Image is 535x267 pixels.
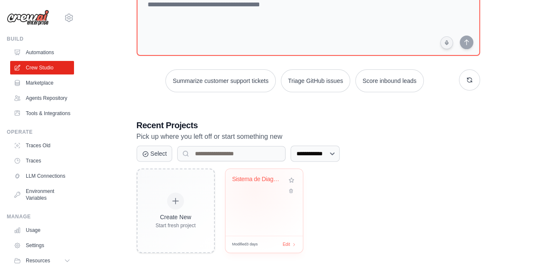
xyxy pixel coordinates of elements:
[10,61,74,74] a: Crew Studio
[10,139,74,152] a: Traces Old
[493,226,535,267] iframe: Chat Widget
[156,213,196,221] div: Create New
[7,10,49,26] img: Logo
[283,241,290,248] span: Edit
[165,69,275,92] button: Summarize customer support tickets
[10,169,74,183] a: LLM Connections
[156,222,196,229] div: Start fresh project
[7,129,74,135] div: Operate
[232,176,283,183] div: Sistema de Diagnostico Digital Multi-Industria
[10,46,74,59] a: Automations
[26,257,50,264] span: Resources
[10,91,74,105] a: Agents Repository
[10,239,74,252] a: Settings
[440,36,453,49] button: Click to speak your automation idea
[7,213,74,220] div: Manage
[10,223,74,237] a: Usage
[10,184,74,205] a: Environment Variables
[287,176,296,185] button: Add to favorites
[10,154,74,168] a: Traces
[232,242,258,248] span: Modified 3 days
[10,76,74,90] a: Marketplace
[7,36,74,42] div: Build
[137,131,480,142] p: Pick up where you left off or start something new
[459,69,480,91] button: Get new suggestions
[281,69,350,92] button: Triage GitHub issues
[10,107,74,120] a: Tools & Integrations
[137,119,480,131] h3: Recent Projects
[287,187,296,195] button: Delete project
[137,146,173,162] button: Select
[355,69,424,92] button: Score inbound leads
